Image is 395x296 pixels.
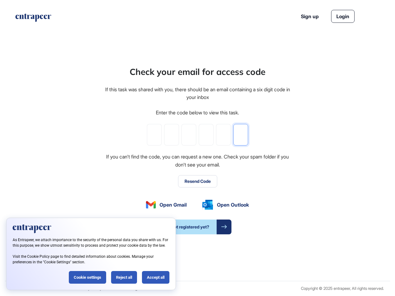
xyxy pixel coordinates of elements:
a: Sign up [301,13,319,20]
a: entrapeer-logo [15,14,52,24]
span: Open Gmail [160,201,187,208]
div: If you can't find the code, you can request a new one. Check your spam folder if you don't see yo... [104,153,291,169]
button: Resend Code [178,175,217,187]
div: If this task was shared with you, there should be an email containing a six digit code in your inbox [104,86,291,101]
div: Check your email for access code [130,65,265,78]
a: Login [331,10,355,23]
span: Open Outlook [217,201,249,208]
a: Open Gmail [146,201,187,208]
a: Not registered yet? [164,220,231,234]
div: Enter the code below to view this task. [156,109,239,117]
a: Open Outlook [202,200,249,210]
div: Copyright © 2025 entrapeer, All rights reserved. [301,286,384,291]
span: Not registered yet? [164,220,217,234]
